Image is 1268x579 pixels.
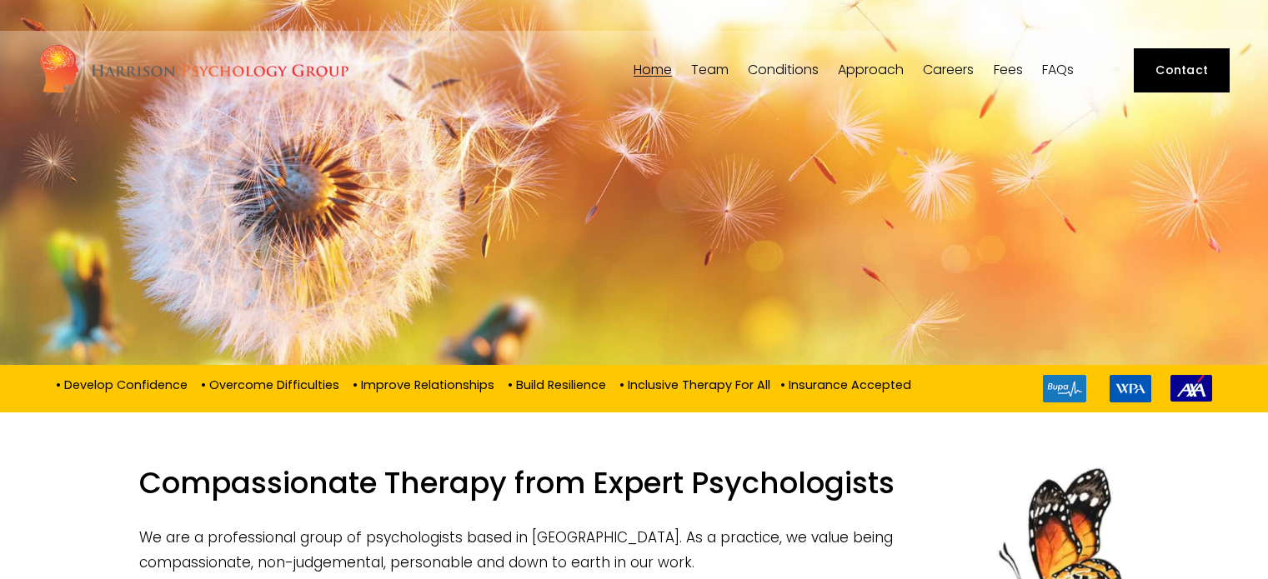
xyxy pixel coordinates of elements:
[1134,48,1230,92] a: Contact
[838,62,904,78] a: folder dropdown
[994,62,1023,78] a: Fees
[56,375,911,393] p: • Develop Confidence • Overcome Difficulties • Improve Relationships • Build Resilience • Inclusi...
[691,62,729,78] a: folder dropdown
[139,465,1129,512] h1: Compassionate Therapy from Expert Psychologists
[1042,62,1074,78] a: FAQs
[634,62,672,78] a: Home
[923,62,974,78] a: Careers
[838,63,904,77] span: Approach
[691,63,729,77] span: Team
[748,62,819,78] a: folder dropdown
[139,525,1129,576] p: We are a professional group of psychologists based in [GEOGRAPHIC_DATA]. As a practice, we value ...
[38,43,349,97] img: Harrison Psychology Group
[748,63,819,77] span: Conditions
